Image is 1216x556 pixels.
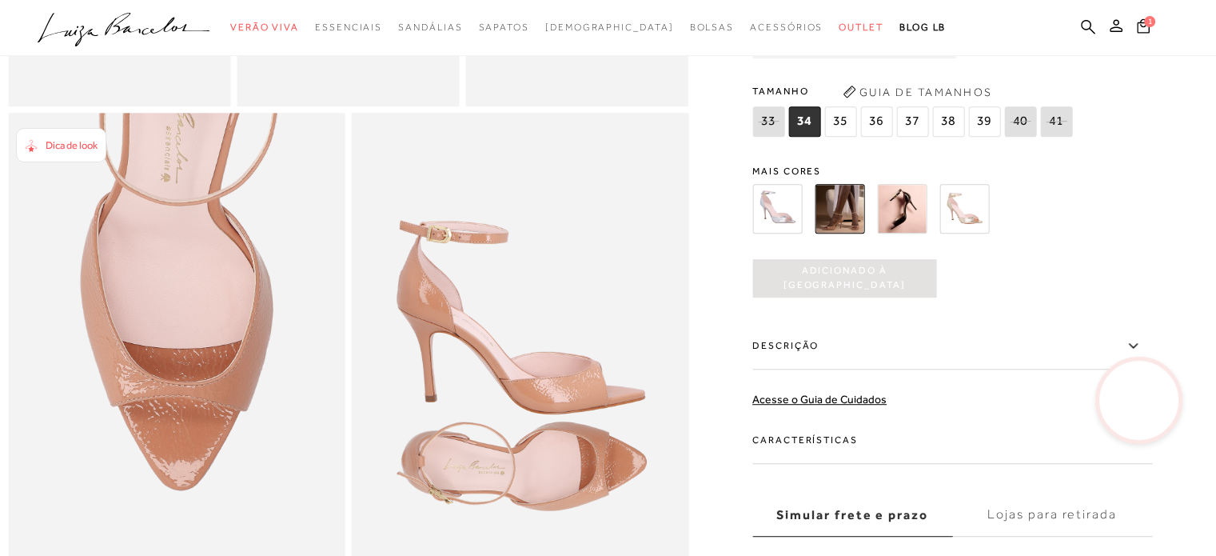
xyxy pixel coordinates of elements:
span: Dica de look [46,139,98,151]
a: categoryNavScreenReaderText [478,13,528,42]
span: Acessórios [750,22,823,33]
img: SANDÁLIA DE SALTO COM TIRA FRONTAL EM VERNIZ PRETO [877,184,927,234]
span: 38 [932,106,964,137]
button: 1 [1132,18,1154,39]
span: 36 [860,106,892,137]
span: 1 [1144,16,1155,27]
a: noSubCategoriesText [545,13,674,42]
span: Sapatos [478,22,528,33]
span: 40 [1004,106,1036,137]
a: categoryNavScreenReaderText [750,13,823,42]
span: 35 [824,106,856,137]
span: [DEMOGRAPHIC_DATA] [545,22,674,33]
span: Adicionado à [GEOGRAPHIC_DATA] [752,265,936,293]
a: BLOG LB [899,13,946,42]
span: Outlet [839,22,883,33]
a: categoryNavScreenReaderText [230,13,299,42]
label: Características [752,418,1152,464]
img: SANDÁLIA DE SALTO ALTO COM TIRA FRONTAL METALIZADO PRATA [752,184,802,234]
span: Essenciais [315,22,382,33]
img: SANDÁLIA DE SALTO COM TIRA FRONTAL METALIZADO DOURADO [939,184,989,234]
span: Tamanho [752,79,1076,103]
span: 34 [788,106,820,137]
label: Lojas para retirada [952,494,1152,537]
a: categoryNavScreenReaderText [839,13,883,42]
span: 33 [752,106,784,137]
span: Mais cores [752,166,1152,176]
a: Acesse o Guia de Cuidados [752,393,887,406]
span: Verão Viva [230,22,299,33]
span: Sandálias [398,22,462,33]
a: categoryNavScreenReaderText [398,13,462,42]
span: Bolsas [689,22,734,33]
a: categoryNavScreenReaderText [315,13,382,42]
span: 37 [896,106,928,137]
label: Descrição [752,323,1152,370]
span: BLOG LB [899,22,946,33]
button: Guia de Tamanhos [837,79,997,105]
img: SANDÁLIA DE SALTO COM TIRA FRONTAL EM VERNIZ BEGE BLUSH [815,184,864,234]
span: 39 [968,106,1000,137]
a: categoryNavScreenReaderText [689,13,734,42]
span: 41 [1040,106,1072,137]
button: Adicionado à [GEOGRAPHIC_DATA] [752,259,936,298]
label: Simular frete e prazo [752,494,952,537]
